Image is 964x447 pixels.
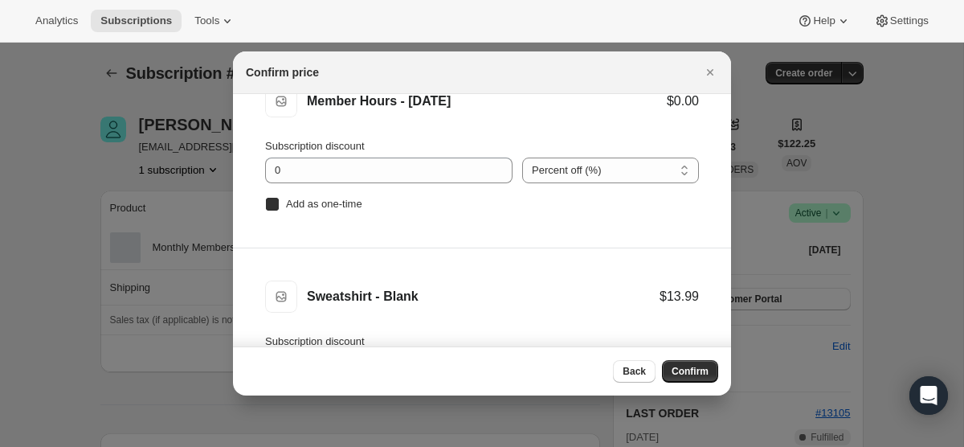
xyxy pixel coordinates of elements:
button: Tools [185,10,245,32]
button: Settings [864,10,938,32]
button: Close [699,61,721,84]
h2: Confirm price [246,64,319,80]
span: Subscriptions [100,14,172,27]
span: Confirm [672,365,709,378]
span: Tools [194,14,219,27]
span: Help [813,14,835,27]
div: Member Hours - [DATE] [307,93,667,109]
span: Subscription discount [265,335,365,347]
button: Help [787,10,860,32]
div: Open Intercom Messenger [909,376,948,415]
button: Back [613,360,656,383]
div: $13.99 [660,289,699,305]
button: Subscriptions [91,10,182,32]
span: Analytics [35,14,78,27]
span: Settings [890,14,929,27]
span: Subscription discount [265,140,365,152]
button: Analytics [26,10,88,32]
button: Confirm [662,360,718,383]
div: $0.00 [667,93,699,109]
span: Add as one-time [286,198,362,210]
span: Back [623,365,646,378]
div: Sweatshirt - Blank [307,289,660,305]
